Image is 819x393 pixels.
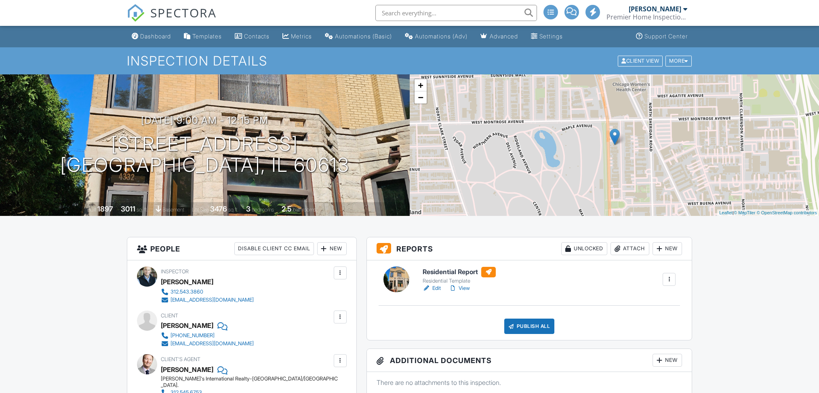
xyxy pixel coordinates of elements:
[171,297,254,303] div: [EMAIL_ADDRESS][DOMAIN_NAME]
[367,237,692,260] h3: Reports
[246,205,251,213] div: 3
[161,313,178,319] span: Client
[171,340,254,347] div: [EMAIL_ADDRESS][DOMAIN_NAME]
[97,205,113,213] div: 1897
[719,210,733,215] a: Leaflet
[423,278,496,284] div: Residential Template
[171,289,203,295] div: 312.543.3860
[415,79,427,91] a: Zoom in
[449,284,470,292] a: View
[644,33,688,40] div: Support Center
[611,242,649,255] div: Attach
[171,332,215,339] div: [PHONE_NUMBER]
[618,55,663,66] div: Client View
[161,268,189,275] span: Inspector
[317,242,347,255] div: New
[137,207,148,213] span: sq. ft.
[161,356,200,362] span: Client's Agent
[127,11,217,28] a: SPECTORA
[161,319,213,332] div: [PERSON_NAME]
[232,29,273,44] a: Contacts
[161,288,254,296] a: 312.543.3860
[127,4,145,22] img: The Best Home Inspection Software - Spectora
[423,267,496,285] a: Residential Report Residential Template
[490,33,518,40] div: Advanced
[210,205,227,213] div: 3476
[633,29,691,44] a: Support Center
[653,354,682,367] div: New
[161,276,213,288] div: [PERSON_NAME]
[528,29,566,44] a: Settings
[121,205,135,213] div: 3011
[423,284,441,292] a: Edit
[161,363,213,376] a: [PERSON_NAME]
[244,33,269,40] div: Contacts
[141,115,268,126] h3: [DATE] 9:00 am - 12:15 pm
[402,29,471,44] a: Automations (Advanced)
[375,5,537,21] input: Search everything...
[60,133,349,176] h1: [STREET_ADDRESS] [GEOGRAPHIC_DATA], IL 60613
[140,33,171,40] div: Dashboard
[415,33,467,40] div: Automations (Adv)
[617,57,665,63] a: Client View
[234,242,314,255] div: Disable Client CC Email
[665,55,692,66] div: More
[539,33,563,40] div: Settings
[367,349,692,372] h3: Additional Documents
[423,267,496,277] h6: Residential Report
[717,209,819,216] div: |
[335,33,392,40] div: Automations (Basic)
[377,378,682,387] p: There are no attachments to this inspection.
[322,29,395,44] a: Automations (Basic)
[161,340,254,348] a: [EMAIL_ADDRESS][DOMAIN_NAME]
[161,376,338,389] div: [PERSON_NAME]'s International Realty-[GEOGRAPHIC_DATA]/[GEOGRAPHIC_DATA].
[291,33,312,40] div: Metrics
[606,13,687,21] div: Premier Home Inspection Chicago LLC Lic#451.001387
[128,29,174,44] a: Dashboard
[415,91,427,104] a: Zoom out
[192,33,222,40] div: Templates
[734,210,756,215] a: © MapTiler
[127,54,693,68] h1: Inspection Details
[293,207,316,213] span: bathrooms
[192,207,209,213] span: Lot Size
[162,207,184,213] span: basement
[477,29,521,44] a: Advanced
[629,5,681,13] div: [PERSON_NAME]
[653,242,682,255] div: New
[279,29,315,44] a: Metrics
[757,210,817,215] a: © OpenStreetMap contributors
[561,242,607,255] div: Unlocked
[150,4,217,21] span: SPECTORA
[181,29,225,44] a: Templates
[282,205,292,213] div: 2.5
[504,319,555,334] div: Publish All
[127,237,356,260] h3: People
[161,296,254,304] a: [EMAIL_ADDRESS][DOMAIN_NAME]
[228,207,238,213] span: sq.ft.
[87,207,96,213] span: Built
[252,207,274,213] span: bedrooms
[161,332,254,340] a: [PHONE_NUMBER]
